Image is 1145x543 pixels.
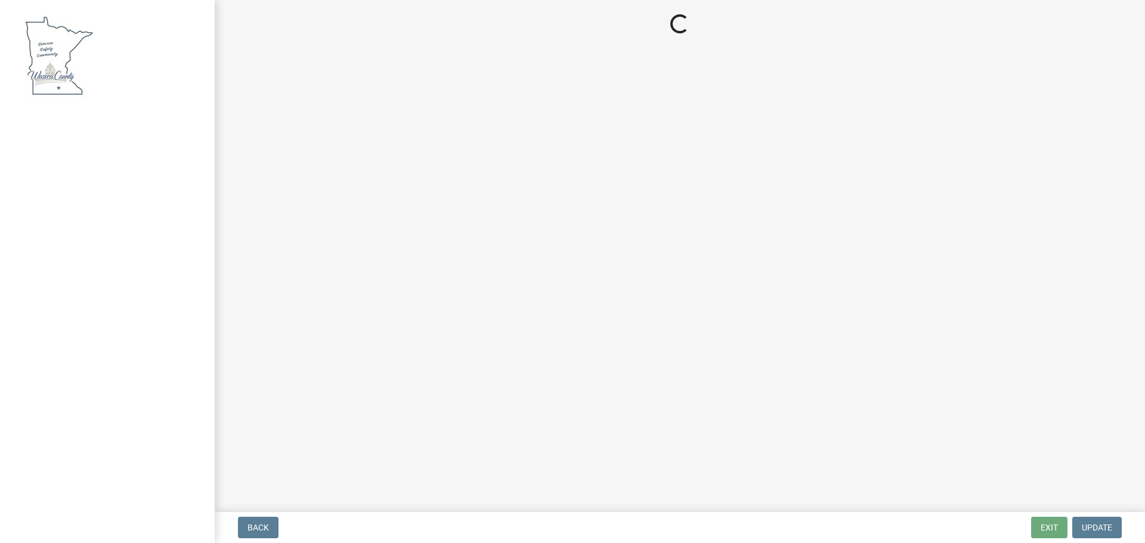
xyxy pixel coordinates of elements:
img: Waseca County, Minnesota [24,13,94,98]
button: Update [1072,517,1122,538]
span: Update [1082,523,1112,532]
button: Exit [1031,517,1067,538]
button: Back [238,517,278,538]
span: Back [247,523,269,532]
